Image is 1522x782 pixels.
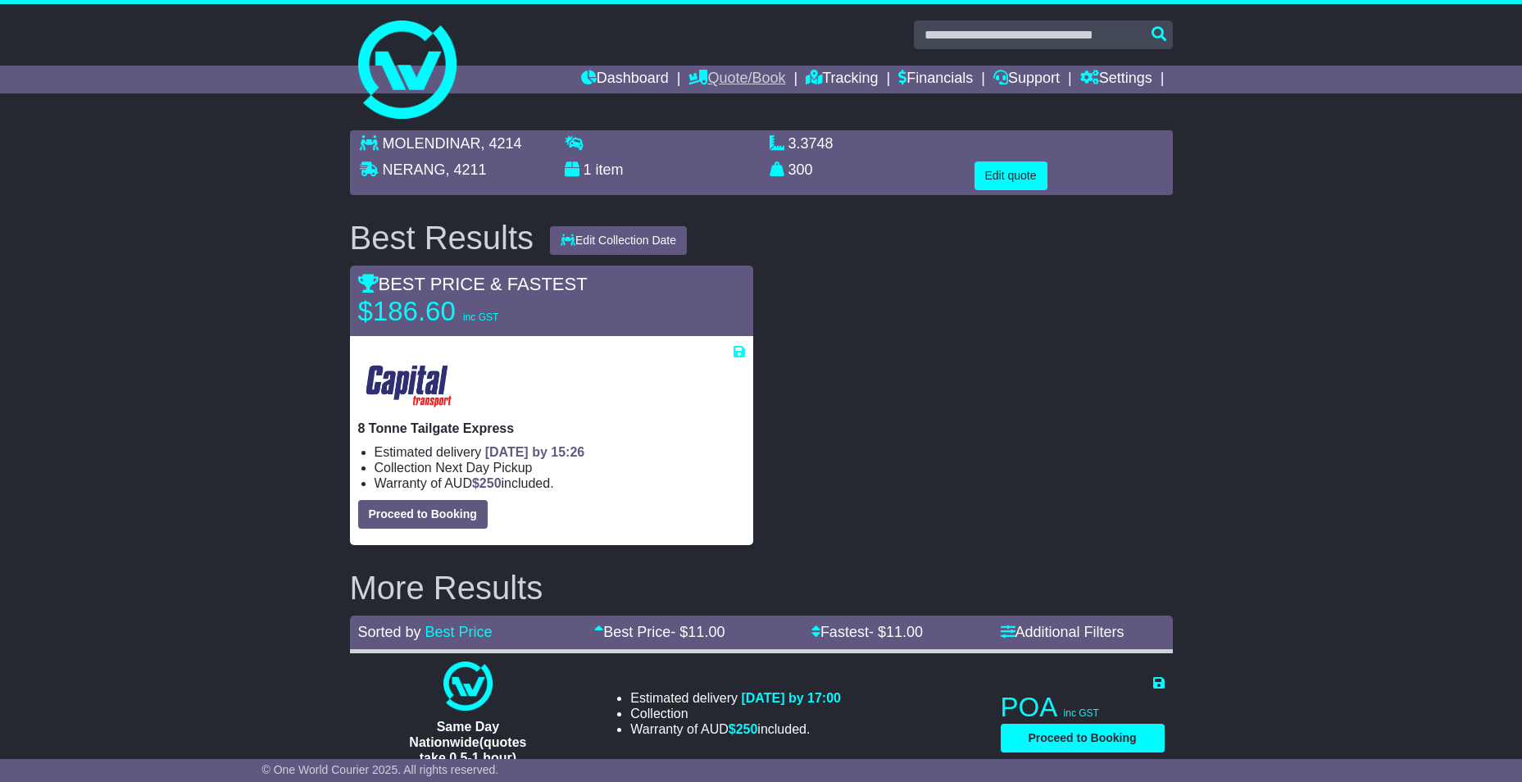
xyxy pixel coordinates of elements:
[584,161,592,178] span: 1
[788,161,813,178] span: 300
[630,721,841,737] li: Warranty of AUD included.
[262,763,499,776] span: © One World Courier 2025. All rights reserved.
[358,295,563,328] p: $186.60
[688,624,725,640] span: 11.00
[342,220,543,256] div: Best Results
[811,624,923,640] a: Fastest- $11.00
[596,161,624,178] span: item
[630,706,841,721] li: Collection
[550,226,687,255] button: Edit Collection Date
[463,311,498,323] span: inc GST
[1001,624,1124,640] a: Additional Filters
[446,161,487,178] span: , 4211
[806,66,878,93] a: Tracking
[630,690,841,706] li: Estimated delivery
[375,475,745,491] li: Warranty of AUD included.
[898,66,973,93] a: Financials
[425,624,493,640] a: Best Price
[788,135,834,152] span: 3.3748
[443,662,493,711] img: One World Courier: Same Day Nationwide(quotes take 0.5-1 hour)
[375,444,745,460] li: Estimated delivery
[375,460,745,475] li: Collection
[435,461,532,475] span: Next Day Pickup
[1080,66,1152,93] a: Settings
[869,624,923,640] span: - $
[479,476,502,490] span: 250
[581,66,669,93] a: Dashboard
[729,722,758,736] span: $
[975,161,1047,190] button: Edit quote
[1001,724,1165,752] button: Proceed to Booking
[688,66,785,93] a: Quote/Book
[736,722,758,736] span: 250
[358,274,588,294] span: BEST PRICE & FASTEST
[383,135,481,152] span: MOLENDINAR
[358,360,461,412] img: CapitalTransport: 8 Tonne Tailgate Express
[358,624,421,640] span: Sorted by
[472,476,502,490] span: $
[383,161,446,178] span: NERANG
[993,66,1060,93] a: Support
[1064,707,1099,719] span: inc GST
[741,691,841,705] span: [DATE] by 17:00
[670,624,725,640] span: - $
[409,720,526,765] span: Same Day Nationwide(quotes take 0.5-1 hour)
[1001,691,1165,724] p: POA
[886,624,923,640] span: 11.00
[358,421,745,436] p: 8 Tonne Tailgate Express
[481,135,522,152] span: , 4214
[358,500,488,529] button: Proceed to Booking
[350,570,1173,606] h2: More Results
[485,445,585,459] span: [DATE] by 15:26
[594,624,725,640] a: Best Price- $11.00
